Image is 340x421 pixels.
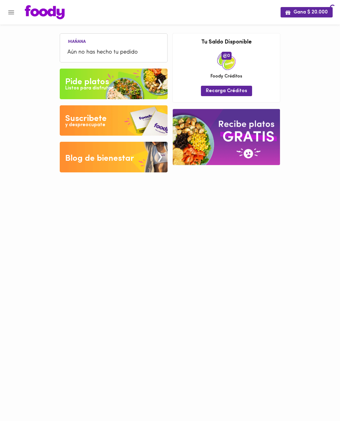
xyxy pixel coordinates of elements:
h3: Tu Saldo Disponible [177,39,275,46]
img: logo.png [25,5,65,19]
span: Gana $ 20.000 [285,9,328,15]
li: Mañana [63,38,91,44]
img: Pide un Platos [60,69,168,99]
img: credits-package.png [217,52,236,70]
span: Foody Créditos [210,73,242,80]
button: Gana $ 20.000 [281,7,333,17]
img: Disfruta bajar de peso [60,105,168,136]
span: Aún no has hecho tu pedido [67,48,160,57]
div: Blog de bienestar [65,152,134,165]
iframe: Messagebird Livechat Widget [304,385,334,415]
button: Recarga Créditos [201,86,252,96]
div: Pide platos [65,76,109,88]
button: Menu [4,5,19,20]
img: Blog de bienestar [60,142,168,172]
img: foody-creditos.png [223,54,227,58]
div: y despreocupate [65,122,105,129]
div: Suscribete [65,113,107,125]
div: Listos para disfrutar [65,85,113,92]
span: 0 [221,52,232,60]
span: Recarga Créditos [206,88,247,94]
img: referral-banner.png [173,109,280,165]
